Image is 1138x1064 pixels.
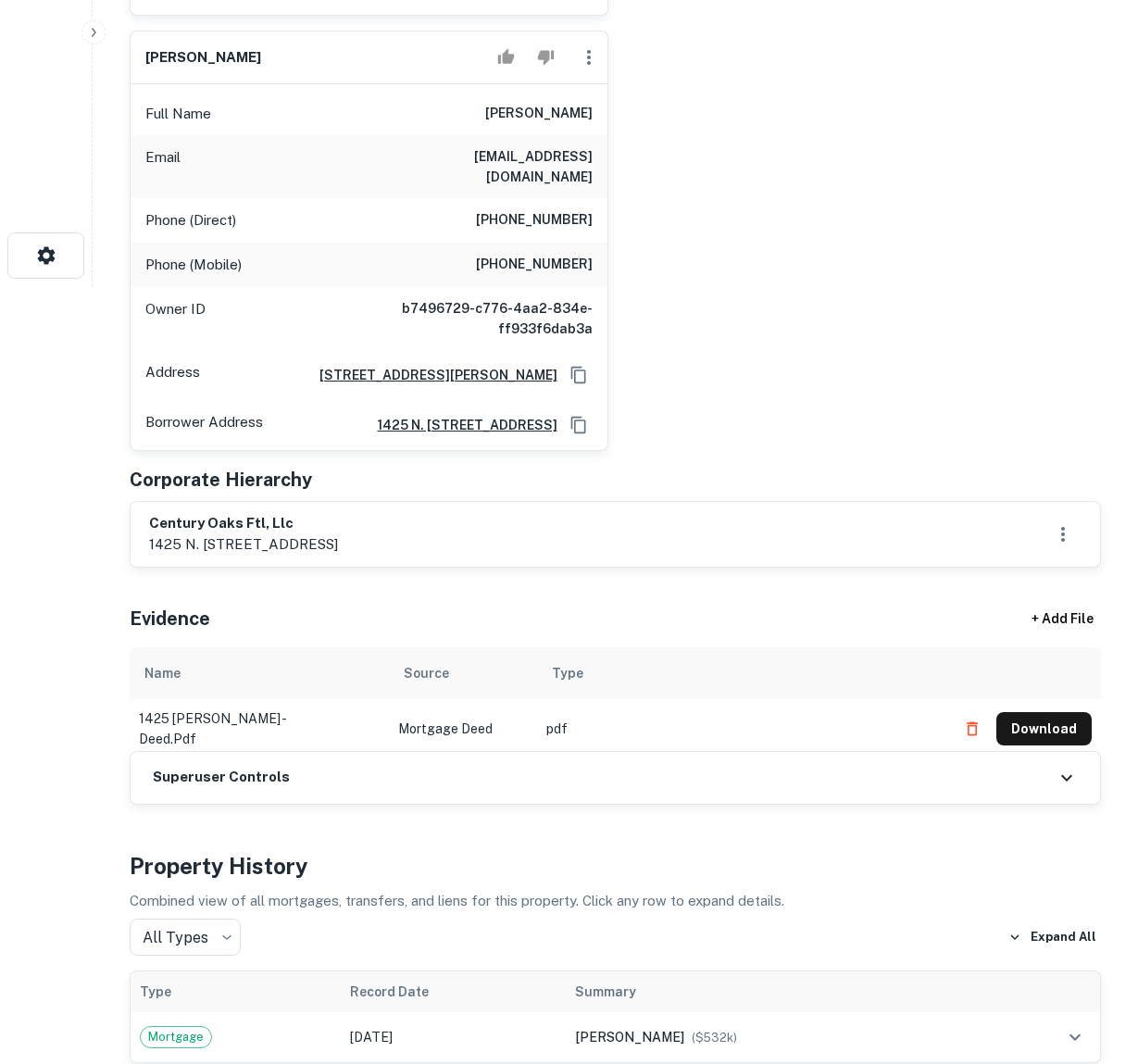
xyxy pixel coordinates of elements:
[530,39,562,76] button: Reject
[485,103,593,125] h6: [PERSON_NAME]
[996,712,1092,745] button: Download
[130,466,312,494] h5: Corporate Hierarchy
[145,47,261,69] h6: [PERSON_NAME]
[552,662,583,684] div: Type
[130,647,389,699] th: Name
[130,647,1101,751] div: scrollable content
[130,849,1101,882] h4: Property History
[131,971,341,1012] th: Type
[153,767,290,788] h6: Superuser Controls
[341,1012,566,1062] td: [DATE]
[476,254,593,276] h6: [PHONE_NUMBER]
[145,361,200,389] p: Address
[130,919,241,956] div: All Types
[537,699,946,758] td: pdf
[997,603,1127,636] div: + Add File
[145,411,263,439] p: Borrower Address
[363,415,557,435] a: 1425 n. [STREET_ADDRESS]
[1004,923,1101,951] button: Expand All
[305,365,557,385] a: [STREET_ADDRESS][PERSON_NAME]
[565,361,593,389] button: Copy Address
[149,513,338,534] h6: century oaks ftl, llc
[145,298,206,339] p: Owner ID
[956,714,989,744] button: Delete file
[130,699,389,758] td: 1425 [PERSON_NAME] - deed.pdf
[145,146,181,187] p: Email
[1045,916,1138,1005] iframe: Chat Widget
[389,699,537,758] td: Mortgage Deed
[370,146,593,187] h6: [EMAIL_ADDRESS][DOMAIN_NAME]
[141,1028,211,1046] span: Mortgage
[341,971,566,1012] th: Record Date
[145,254,242,276] p: Phone (Mobile)
[565,411,593,439] button: Copy Address
[490,39,522,76] button: Accept
[389,647,537,699] th: Source
[144,662,181,684] div: Name
[537,647,946,699] th: Type
[130,605,210,632] h5: Evidence
[566,971,984,1012] th: Summary
[130,890,1101,912] p: Combined view of all mortgages, transfers, and liens for this property. Click any row to expand d...
[145,209,236,232] p: Phone (Direct)
[692,1031,737,1045] span: ($ 532k )
[1059,1021,1091,1053] button: expand row
[476,209,593,232] h6: [PHONE_NUMBER]
[370,298,593,339] h6: b7496729-c776-4aa2-834e-ff933f6dab3a
[149,533,338,556] p: 1425 n. [STREET_ADDRESS]
[575,1030,684,1045] span: [PERSON_NAME]
[404,662,449,684] div: Source
[145,103,211,125] p: Full Name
